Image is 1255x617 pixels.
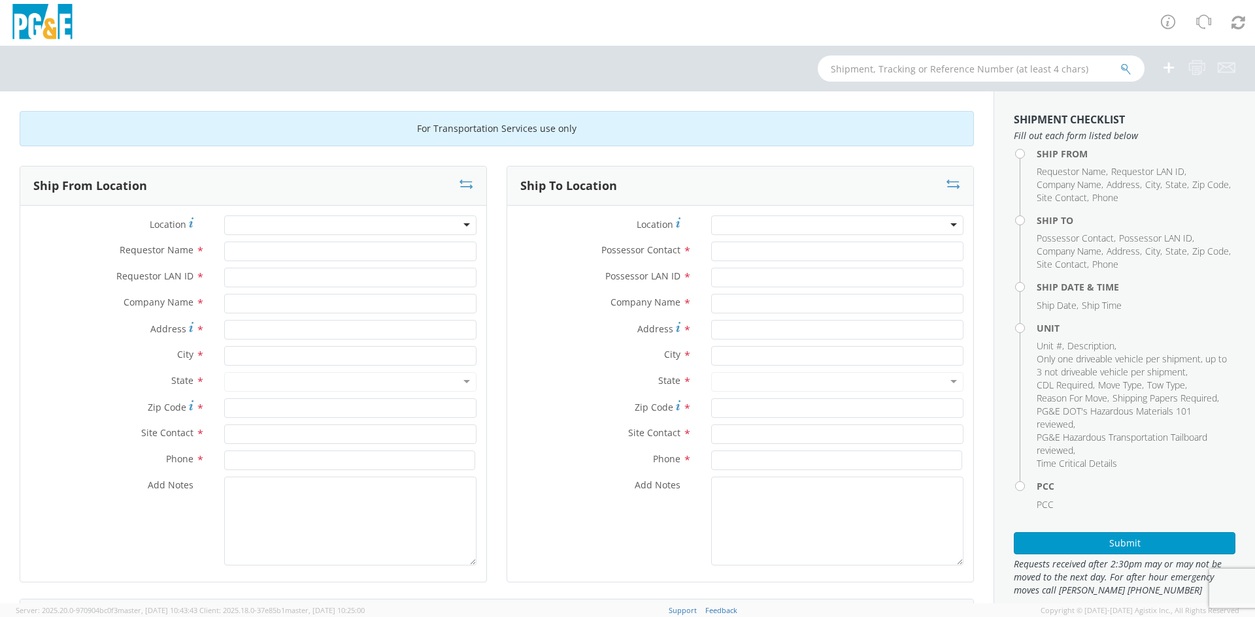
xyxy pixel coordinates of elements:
[664,348,680,360] span: City
[1037,431,1232,457] li: ,
[1037,191,1089,204] li: ,
[1107,178,1140,191] span: Address
[1092,258,1118,270] span: Phone
[1037,191,1087,204] span: Site Contact
[1165,178,1187,191] span: State
[1037,215,1235,225] h4: Ship To
[1111,165,1186,178] li: ,
[1037,498,1054,511] span: PCC
[1037,165,1106,178] span: Requestor Name
[1037,178,1103,191] li: ,
[199,605,365,615] span: Client: 2025.18.0-37e85b1
[1067,340,1116,353] li: ,
[1037,379,1095,392] li: ,
[10,4,75,42] img: pge-logo-06675f144f4cfa6a6814.png
[1014,558,1235,597] span: Requests received after 2:30pm may or may not be moved to the next day. For after hour emergency ...
[1037,392,1109,405] li: ,
[33,180,147,193] h3: Ship From Location
[669,605,697,615] a: Support
[1037,340,1064,353] li: ,
[1037,323,1235,333] h4: Unit
[601,244,680,256] span: Possessor Contact
[1192,178,1229,191] span: Zip Code
[1037,481,1235,491] h4: PCC
[1192,178,1231,191] li: ,
[1147,379,1187,392] li: ,
[1119,232,1192,244] span: Possessor LAN ID
[1037,431,1207,456] span: PG&E Hazardous Transportation Tailboard reviewed
[653,452,680,465] span: Phone
[637,218,673,230] span: Location
[520,180,617,193] h3: Ship To Location
[1037,282,1235,292] h4: Ship Date & Time
[1014,532,1235,554] button: Submit
[1107,245,1140,257] span: Address
[605,270,680,282] span: Possessor LAN ID
[1037,149,1235,159] h4: Ship From
[1111,165,1184,178] span: Requestor LAN ID
[658,374,680,387] span: State
[1037,392,1107,404] span: Reason For Move
[1113,392,1219,405] li: ,
[1037,457,1117,469] span: Time Critical Details
[1145,245,1162,258] li: ,
[1037,232,1116,245] li: ,
[635,401,673,413] span: Zip Code
[628,426,680,439] span: Site Contact
[611,296,680,308] span: Company Name
[1037,165,1108,178] li: ,
[1037,258,1089,271] li: ,
[285,605,365,615] span: master, [DATE] 10:25:00
[1165,245,1187,257] span: State
[118,605,197,615] span: master, [DATE] 10:43:43
[1037,353,1232,379] li: ,
[1041,605,1239,616] span: Copyright © [DATE]-[DATE] Agistix Inc., All Rights Reserved
[818,55,1145,82] input: Shipment, Tracking or Reference Number (at least 4 chars)
[1037,405,1232,431] li: ,
[116,270,193,282] span: Requestor LAN ID
[1165,245,1189,258] li: ,
[16,605,197,615] span: Server: 2025.20.0-970904bc0f3
[1037,299,1079,312] li: ,
[1037,405,1192,430] span: PG&E DOT's Hazardous Materials 101 reviewed
[166,452,193,465] span: Phone
[705,605,737,615] a: Feedback
[1192,245,1229,257] span: Zip Code
[1014,112,1125,127] strong: Shipment Checklist
[1145,178,1162,191] li: ,
[1092,191,1118,204] span: Phone
[1037,178,1101,191] span: Company Name
[141,426,193,439] span: Site Contact
[1145,245,1160,257] span: City
[1098,379,1144,392] li: ,
[1037,340,1062,352] span: Unit #
[150,218,186,230] span: Location
[1014,129,1235,142] span: Fill out each form listed below
[1107,245,1142,258] li: ,
[177,348,193,360] span: City
[1165,178,1189,191] li: ,
[1037,353,1227,378] span: Only one driveable vehicle per shipment, up to 3 not driveable vehicle per shipment
[1037,245,1101,257] span: Company Name
[1067,340,1114,352] span: Description
[148,479,193,491] span: Add Notes
[1119,232,1194,245] li: ,
[1037,258,1087,270] span: Site Contact
[1037,299,1077,311] span: Ship Date
[1192,245,1231,258] li: ,
[20,111,974,146] div: For Transportation Services use only
[124,296,193,308] span: Company Name
[1113,392,1217,404] span: Shipping Papers Required
[171,374,193,387] span: State
[1037,232,1114,244] span: Possessor Contact
[1037,379,1093,391] span: CDL Required
[148,401,186,413] span: Zip Code
[1082,299,1122,311] span: Ship Time
[1037,245,1103,258] li: ,
[1145,178,1160,191] span: City
[120,244,193,256] span: Requestor Name
[1098,379,1142,391] span: Move Type
[150,323,186,335] span: Address
[1147,379,1185,391] span: Tow Type
[637,323,673,335] span: Address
